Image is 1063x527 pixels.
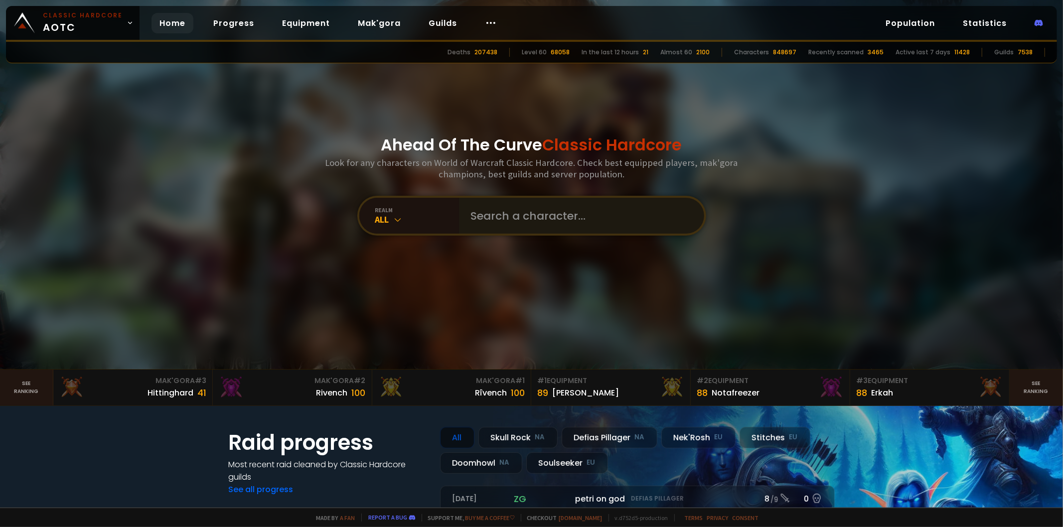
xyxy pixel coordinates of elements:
div: 100 [352,386,366,399]
div: Equipment [856,376,1003,386]
a: Seeranking [1010,370,1063,405]
a: [DATE]zgpetri on godDefias Pillager8 /90 [440,486,835,512]
a: Statistics [955,13,1015,33]
span: AOTC [43,11,123,35]
div: Recently scanned [808,48,864,57]
a: Classic HardcoreAOTC [6,6,140,40]
a: Mak'gora [350,13,409,33]
div: Almost 60 [660,48,692,57]
a: Buy me a coffee [465,514,515,522]
div: 89 [537,386,548,399]
span: # 1 [537,376,547,386]
a: #3Equipment88Erkah [850,370,1010,405]
span: # 3 [856,376,868,386]
h4: Most recent raid cleaned by Classic Hardcore guilds [229,458,428,483]
a: Report a bug [369,514,408,521]
div: realm [375,206,459,214]
div: Hittinghard [148,387,193,399]
div: 11428 [954,48,970,57]
span: Checkout [521,514,603,522]
span: Made by [310,514,355,522]
div: Doomhowl [440,452,522,474]
div: Level 60 [522,48,547,57]
a: Mak'Gora#3Hittinghard41 [53,370,213,405]
div: Soulseeker [526,452,608,474]
div: Rivench [316,387,348,399]
small: Classic Hardcore [43,11,123,20]
h3: Look for any characters on World of Warcraft Classic Hardcore. Check best equipped players, mak'g... [321,157,742,180]
a: Mak'Gora#2Rivench100 [213,370,372,405]
div: Characters [734,48,769,57]
div: 21 [643,48,648,57]
div: Equipment [537,376,684,386]
div: 88 [856,386,867,399]
a: #1Equipment89[PERSON_NAME] [531,370,691,405]
h1: Raid progress [229,427,428,458]
input: Search a character... [465,198,692,234]
div: Skull Rock [478,427,558,448]
div: 41 [197,386,206,399]
h1: Ahead Of The Curve [381,133,682,157]
div: Equipment [697,376,844,386]
div: Nek'Rosh [661,427,736,448]
span: Support me, [422,514,515,522]
div: Defias Pillager [562,427,657,448]
div: In the last 12 hours [582,48,639,57]
div: 2100 [696,48,710,57]
small: EU [587,458,596,468]
div: 88 [697,386,708,399]
div: All [440,427,474,448]
a: Consent [733,514,759,522]
span: # 3 [195,376,206,386]
div: 68058 [551,48,570,57]
a: Terms [685,514,703,522]
small: NA [500,458,510,468]
a: Progress [205,13,262,33]
a: a fan [340,514,355,522]
div: All [375,214,459,225]
div: Stitches [740,427,810,448]
div: 207438 [474,48,497,57]
div: Rîvench [475,387,507,399]
a: See all progress [229,484,294,495]
small: NA [535,432,545,442]
div: Deaths [448,48,470,57]
span: Classic Hardcore [543,133,682,156]
a: Home [152,13,193,33]
small: EU [789,432,798,442]
div: Mak'Gora [59,376,206,386]
div: Mak'Gora [378,376,525,386]
div: 848697 [773,48,796,57]
div: Active last 7 days [896,48,950,57]
a: Privacy [707,514,729,522]
div: Notafreezer [712,387,759,399]
span: # 2 [354,376,366,386]
div: Erkah [871,387,893,399]
div: Mak'Gora [219,376,366,386]
a: Mak'Gora#1Rîvench100 [372,370,532,405]
div: 3465 [868,48,884,57]
span: v. d752d5 - production [608,514,668,522]
a: Guilds [421,13,465,33]
a: Equipment [274,13,338,33]
small: NA [635,432,645,442]
span: # 2 [697,376,708,386]
div: 100 [511,386,525,399]
span: # 1 [515,376,525,386]
a: #2Equipment88Notafreezer [691,370,850,405]
div: [PERSON_NAME] [552,387,619,399]
a: [DOMAIN_NAME] [559,514,603,522]
a: Population [878,13,943,33]
div: 7538 [1018,48,1033,57]
div: Guilds [994,48,1014,57]
small: EU [715,432,723,442]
